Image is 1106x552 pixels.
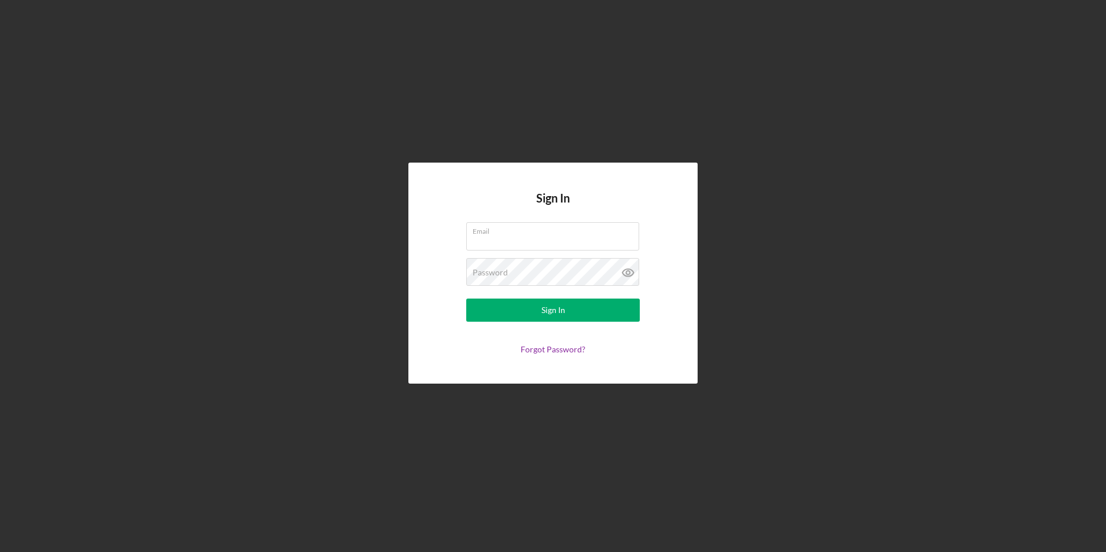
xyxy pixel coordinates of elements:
[521,344,585,354] a: Forgot Password?
[473,223,639,235] label: Email
[536,192,570,222] h4: Sign In
[466,299,640,322] button: Sign In
[541,299,565,322] div: Sign In
[473,268,508,277] label: Password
